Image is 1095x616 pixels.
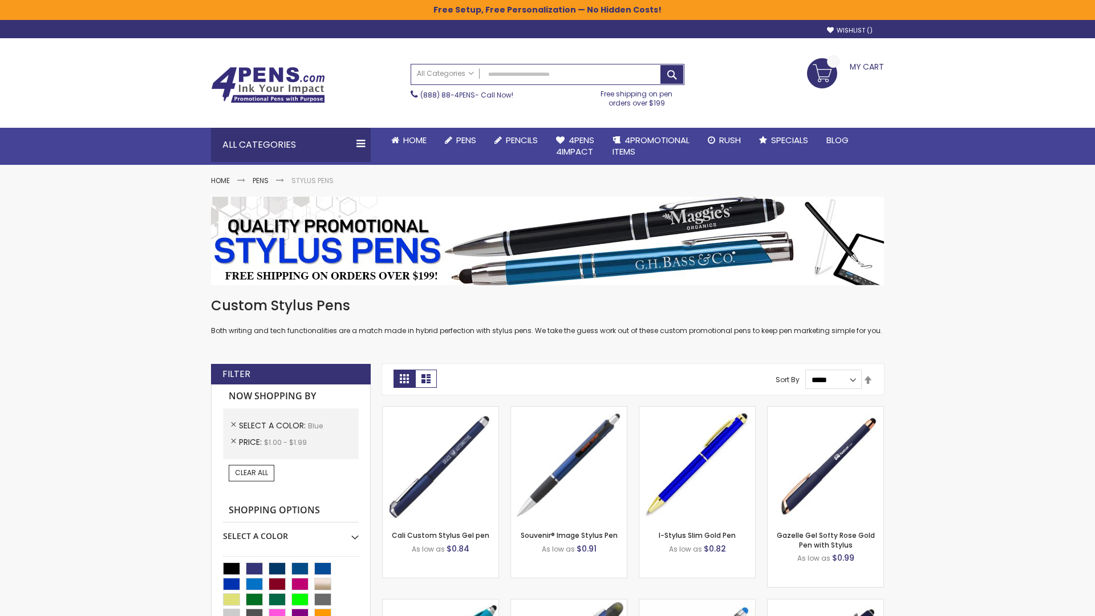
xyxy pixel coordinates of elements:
[392,530,489,540] a: Cali Custom Stylus Gel pen
[291,176,334,185] strong: Stylus Pens
[826,134,849,146] span: Blog
[768,406,883,416] a: Gazelle Gel Softy Rose Gold Pen with Stylus-Blue
[603,128,699,165] a: 4PROMOTIONALITEMS
[589,85,685,108] div: Free shipping on pen orders over $199
[506,134,538,146] span: Pencils
[827,26,873,35] a: Wishlist
[223,499,359,523] strong: Shopping Options
[447,543,469,554] span: $0.84
[222,368,250,380] strong: Filter
[420,90,513,100] span: - Call Now!
[211,176,230,185] a: Home
[383,599,498,609] a: Neon Stylus Highlighter-Pen Combo-Blue
[229,465,274,481] a: Clear All
[817,128,858,153] a: Blog
[211,297,884,336] div: Both writing and tech functionalities are a match made in hybrid perfection with stylus pens. We ...
[542,544,575,554] span: As low as
[412,544,445,554] span: As low as
[403,134,427,146] span: Home
[511,406,627,416] a: Souvenir® Image Stylus Pen-Blue
[456,134,476,146] span: Pens
[211,197,884,285] img: Stylus Pens
[253,176,269,185] a: Pens
[239,436,264,448] span: Price
[264,437,307,447] span: $1.00 - $1.99
[556,134,594,157] span: 4Pens 4impact
[411,64,480,83] a: All Categories
[719,134,741,146] span: Rush
[768,407,883,522] img: Gazelle Gel Softy Rose Gold Pen with Stylus-Blue
[511,407,627,522] img: Souvenir® Image Stylus Pen-Blue
[777,530,875,549] a: Gazelle Gel Softy Rose Gold Pen with Stylus
[223,384,359,408] strong: Now Shopping by
[436,128,485,153] a: Pens
[383,406,498,416] a: Cali Custom Stylus Gel pen-Blue
[547,128,603,165] a: 4Pens4impact
[768,599,883,609] a: Custom Soft Touch® Metal Pens with Stylus-Blue
[613,134,690,157] span: 4PROMOTIONAL ITEMS
[211,297,884,315] h1: Custom Stylus Pens
[797,553,830,563] span: As low as
[239,420,308,431] span: Select A Color
[394,370,415,388] strong: Grid
[577,543,597,554] span: $0.91
[750,128,817,153] a: Specials
[521,530,618,540] a: Souvenir® Image Stylus Pen
[832,552,854,564] span: $0.99
[223,522,359,542] div: Select A Color
[699,128,750,153] a: Rush
[639,407,755,522] img: I-Stylus Slim Gold-Blue
[382,128,436,153] a: Home
[211,67,325,103] img: 4Pens Custom Pens and Promotional Products
[669,544,702,554] span: As low as
[417,69,474,78] span: All Categories
[639,599,755,609] a: Islander Softy Gel with Stylus - ColorJet Imprint-Blue
[308,421,323,431] span: Blue
[235,468,268,477] span: Clear All
[776,375,800,384] label: Sort By
[485,128,547,153] a: Pencils
[771,134,808,146] span: Specials
[420,90,475,100] a: (888) 88-4PENS
[511,599,627,609] a: Souvenir® Jalan Highlighter Stylus Pen Combo-Blue
[211,128,371,162] div: All Categories
[639,406,755,416] a: I-Stylus Slim Gold-Blue
[659,530,736,540] a: I-Stylus Slim Gold Pen
[704,543,726,554] span: $0.82
[383,407,498,522] img: Cali Custom Stylus Gel pen-Blue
